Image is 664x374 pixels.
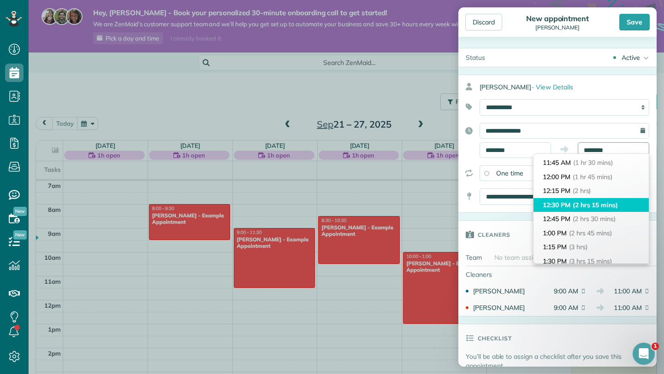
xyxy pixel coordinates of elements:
[458,48,492,67] div: Status
[478,324,512,352] h3: Checklist
[573,201,618,209] span: (2 hrs 15 mins)
[534,212,649,226] li: 12:45 PM
[466,352,657,370] p: You’ll be able to assign a checklist after you save this appointment.
[13,207,27,216] span: New
[633,343,655,365] iframe: Intercom live chat
[473,303,544,312] div: [PERSON_NAME]
[21,19,36,34] img: Profile image for Amar
[611,286,642,296] span: 11:00 AM
[523,24,592,31] div: [PERSON_NAME]
[569,243,587,251] span: (3 hrs)
[534,240,649,254] li: 1:15 PM
[611,303,642,312] span: 11:00 AM
[40,27,64,36] p: 9 steps
[523,14,592,23] div: New appointment
[458,249,491,266] div: Team
[534,184,649,198] li: 12:15 PM
[65,27,69,36] p: •
[573,187,591,195] span: (2 hrs)
[534,156,649,170] li: 11:45 AM
[496,169,523,177] span: One time
[40,18,139,35] span: Run your business like a Pro, [PERSON_NAME]
[478,221,510,248] h3: Cleaners
[484,171,489,175] input: One time
[534,254,649,269] li: 1:30 PM
[619,14,650,30] div: Save
[547,303,578,312] span: 9:00 AM
[534,198,649,212] li: 12:30 PM
[534,170,649,184] li: 12:00 PM
[573,215,616,223] span: (2 hrs 30 mins)
[534,226,649,240] li: 1:00 PM
[40,27,159,44] div: Checklist progress: 0 of 9 tasks completed
[652,343,659,350] span: 1
[14,11,171,50] div: checklist notification from Amar Ghose, 10w ago. Run your business like a Pro, Kaylee, 0 of 9 tas...
[536,83,573,91] span: View Details
[480,79,657,95] div: [PERSON_NAME]
[532,83,534,91] span: ·
[573,173,612,181] span: (1 hr 45 mins)
[569,229,612,237] span: (2 hrs 45 mins)
[473,286,544,296] div: [PERSON_NAME]
[458,266,523,283] div: Cleaners
[622,53,640,62] div: Active
[569,257,612,265] span: (3 hrs 15 mins)
[573,158,613,167] span: (1 hr 30 mins)
[71,27,129,36] p: About 10 minutes
[547,286,578,296] span: 9:00 AM
[494,253,558,262] span: No team assigned yet
[13,230,27,240] span: New
[465,14,502,30] div: Discard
